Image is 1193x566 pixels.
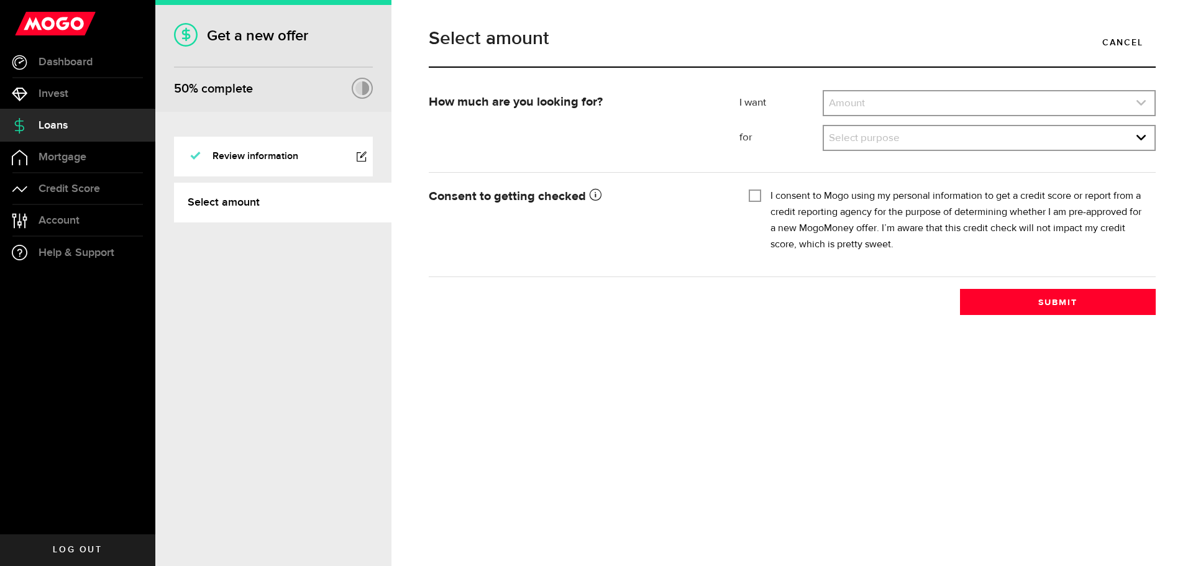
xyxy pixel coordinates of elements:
[739,130,823,145] label: for
[1090,29,1156,55] a: Cancel
[174,27,373,45] h1: Get a new offer
[174,183,391,222] a: Select amount
[739,96,823,111] label: I want
[749,188,761,201] input: I consent to Mogo using my personal information to get a credit score or report from a credit rep...
[174,81,189,96] span: 50
[960,289,1156,315] button: Submit
[174,78,253,100] div: % complete
[39,120,68,131] span: Loans
[824,126,1154,150] a: expand select
[429,29,1156,48] h1: Select amount
[39,88,68,99] span: Invest
[429,190,601,203] strong: Consent to getting checked
[53,545,102,554] span: Log out
[39,247,114,258] span: Help & Support
[39,215,80,226] span: Account
[824,91,1154,115] a: expand select
[39,152,86,163] span: Mortgage
[429,96,603,108] strong: How much are you looking for?
[174,137,373,176] a: Review information
[10,5,47,42] button: Open LiveChat chat widget
[39,183,100,194] span: Credit Score
[770,188,1146,253] label: I consent to Mogo using my personal information to get a credit score or report from a credit rep...
[39,57,93,68] span: Dashboard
